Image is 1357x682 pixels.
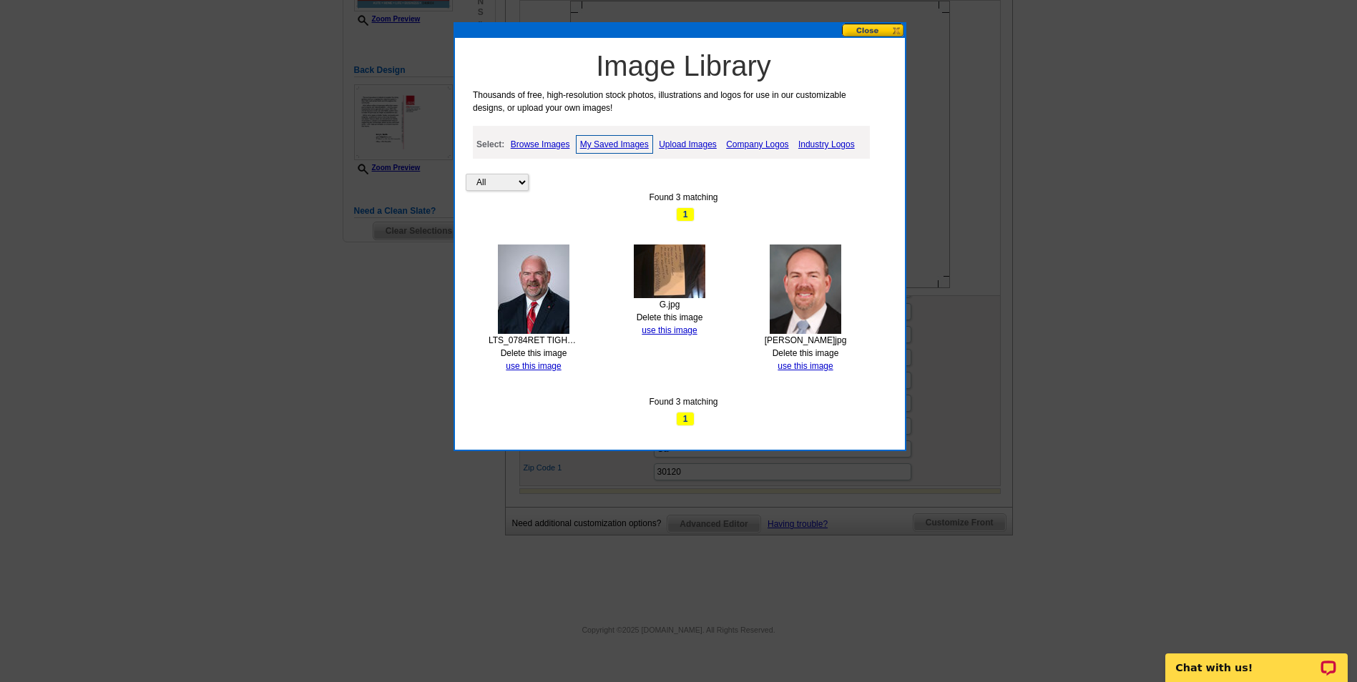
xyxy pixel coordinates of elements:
[637,312,703,322] a: Delete this image
[498,244,569,334] img: thumb-686feb48a4870.jpg
[676,207,695,222] span: 1
[576,135,653,154] a: My Saved Images
[476,139,504,149] strong: Select:
[466,395,901,408] div: Found 3 matching
[655,136,720,153] a: Upload Images
[795,136,858,153] a: Industry Logos
[507,136,574,153] a: Browse Images
[466,49,901,83] h1: Image Library
[778,361,833,371] a: use this image
[760,334,851,347] div: [PERSON_NAME]jpg
[634,244,705,298] img: thumb-5e692bd9e219d.jpg
[770,244,841,334] img: thumb-5c0008d2a535e.jpg
[624,298,715,311] div: G.jpg
[1156,637,1357,682] iframe: LiveChat chat widget
[722,136,792,153] a: Company Logos
[773,348,839,358] a: Delete this image
[501,348,567,358] a: Delete this image
[642,325,697,335] a: use this image
[466,89,875,114] p: Thousands of free, high-resolution stock photos, illustrations and logos for use in our customiza...
[466,191,901,204] div: Found 3 matching
[489,334,579,347] div: LTS_0784RET TIGHT.jpg
[506,361,561,371] a: use this image
[676,412,695,426] span: 1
